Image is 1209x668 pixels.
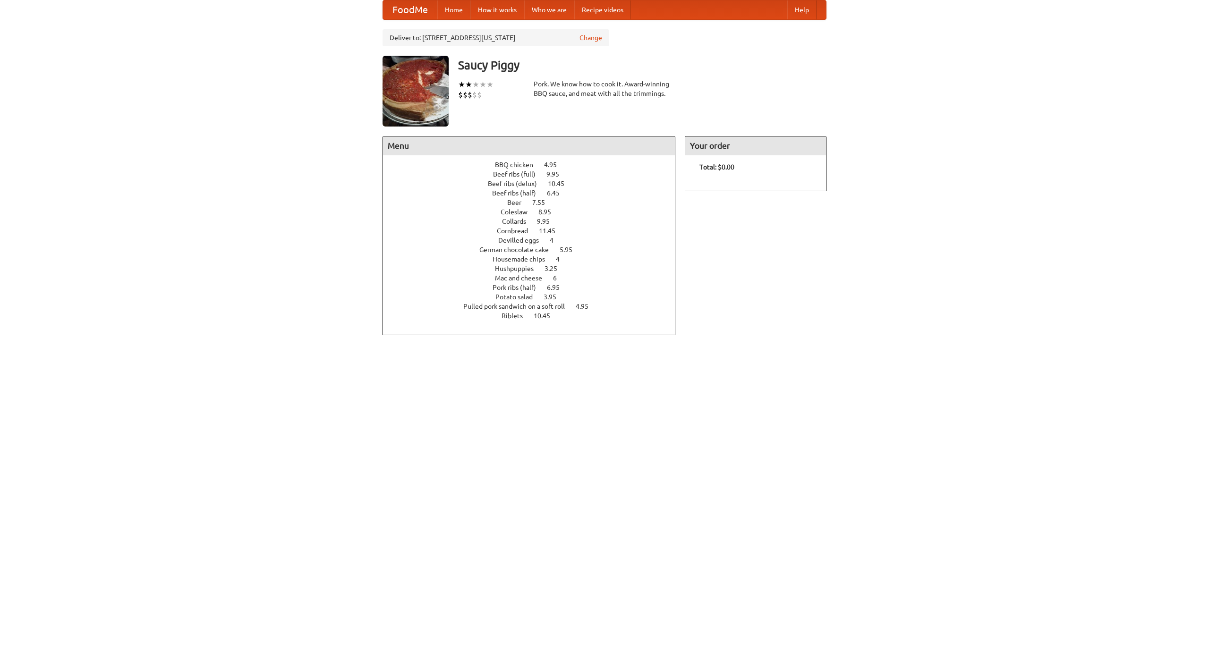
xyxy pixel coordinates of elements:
span: 6.95 [547,284,569,291]
a: Mac and cheese 6 [495,274,574,282]
a: Beef ribs (half) 6.45 [492,189,577,197]
a: Recipe videos [574,0,631,19]
li: ★ [486,79,494,90]
li: $ [472,90,477,100]
a: Collards 9.95 [502,218,567,225]
a: Devilled eggs 4 [498,237,571,244]
div: Deliver to: [STREET_ADDRESS][US_STATE] [383,29,609,46]
span: Potato salad [495,293,542,301]
span: 7.55 [532,199,554,206]
span: BBQ chicken [495,161,543,169]
span: Beef ribs (full) [493,170,545,178]
span: Devilled eggs [498,237,548,244]
span: 11.45 [539,227,565,235]
a: Pork ribs (half) 6.95 [493,284,577,291]
span: Collards [502,218,536,225]
a: Riblets 10.45 [502,312,568,320]
a: Housemade chips 4 [493,255,577,263]
span: Riblets [502,312,532,320]
span: 9.95 [546,170,569,178]
li: $ [458,90,463,100]
span: 10.45 [548,180,574,187]
span: Pulled pork sandwich on a soft roll [463,303,574,310]
b: Total: $0.00 [699,163,734,171]
span: Beer [507,199,531,206]
span: 4 [550,237,563,244]
li: ★ [472,79,479,90]
a: How it works [470,0,524,19]
span: 4.95 [576,303,598,310]
a: Pulled pork sandwich on a soft roll 4.95 [463,303,606,310]
li: ★ [479,79,486,90]
li: ★ [465,79,472,90]
span: 8.95 [538,208,561,216]
span: German chocolate cake [479,246,558,254]
a: Home [437,0,470,19]
span: Beef ribs (delux) [488,180,546,187]
a: Beef ribs (full) 9.95 [493,170,577,178]
span: 3.25 [545,265,567,272]
img: angular.jpg [383,56,449,127]
span: Housemade chips [493,255,554,263]
span: 10.45 [534,312,560,320]
span: 9.95 [537,218,559,225]
a: FoodMe [383,0,437,19]
li: $ [477,90,482,100]
a: Cornbread 11.45 [497,227,573,235]
span: Cornbread [497,227,537,235]
li: $ [468,90,472,100]
span: Mac and cheese [495,274,552,282]
a: Help [787,0,817,19]
a: Potato salad 3.95 [495,293,574,301]
a: BBQ chicken 4.95 [495,161,574,169]
span: Coleslaw [501,208,537,216]
a: Hushpuppies 3.25 [495,265,575,272]
span: 6 [553,274,566,282]
span: Pork ribs (half) [493,284,545,291]
div: Pork. We know how to cook it. Award-winning BBQ sauce, and meat with all the trimmings. [534,79,675,98]
span: 5.95 [560,246,582,254]
a: Coleslaw 8.95 [501,208,569,216]
li: $ [463,90,468,100]
a: Change [579,33,602,42]
a: Beer 7.55 [507,199,562,206]
h4: Your order [685,136,826,155]
span: Hushpuppies [495,265,543,272]
h4: Menu [383,136,675,155]
span: Beef ribs (half) [492,189,545,197]
li: ★ [458,79,465,90]
span: 4 [556,255,569,263]
a: Beef ribs (delux) 10.45 [488,180,582,187]
h3: Saucy Piggy [458,56,826,75]
a: German chocolate cake 5.95 [479,246,590,254]
span: 6.45 [547,189,569,197]
span: 3.95 [544,293,566,301]
a: Who we are [524,0,574,19]
span: 4.95 [544,161,566,169]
